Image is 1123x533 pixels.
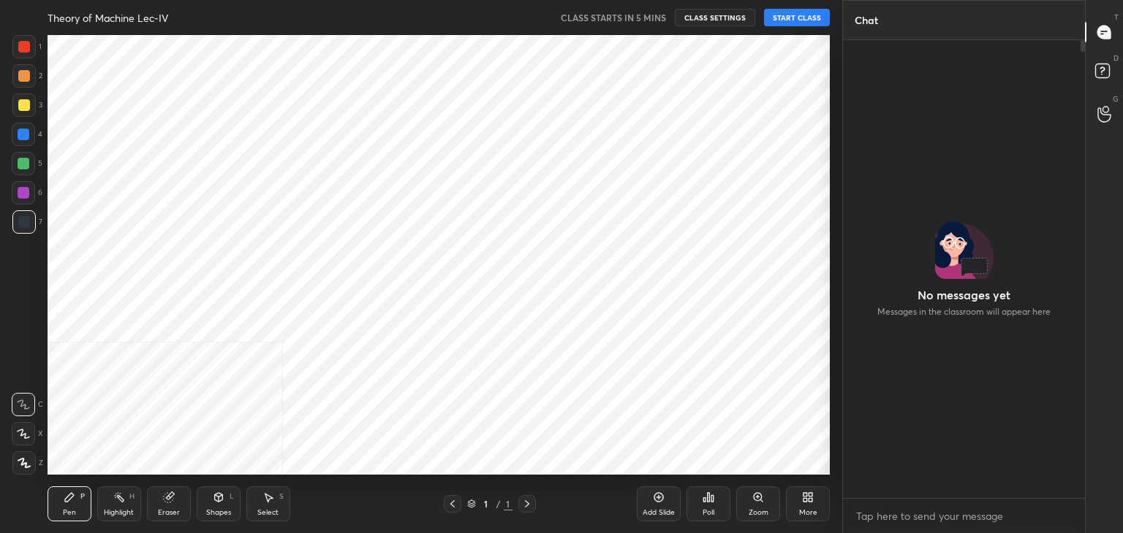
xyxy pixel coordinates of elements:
div: Shapes [206,509,231,516]
div: Pen [63,509,76,516]
button: START CLASS [764,9,830,26]
div: 5 [12,152,42,175]
div: S [279,493,284,500]
div: P [80,493,85,500]
div: 3 [12,93,42,117]
p: D [1113,53,1119,64]
h5: CLASS STARTS IN 5 MINS [561,11,666,24]
div: Zoom [749,509,768,516]
div: X [12,422,43,445]
div: 4 [12,123,42,146]
div: More [799,509,817,516]
div: 7 [12,210,42,234]
p: G [1113,93,1119,104]
div: 1 [479,499,494,508]
div: Add Slide [643,509,675,516]
div: Eraser [158,509,180,516]
p: T [1114,12,1119,23]
h4: Theory of Machine Lec-IV [48,11,168,25]
p: Chat [843,1,890,39]
div: Poll [703,509,714,516]
div: / [496,499,501,508]
div: H [129,493,135,500]
div: Highlight [104,509,134,516]
button: CLASS SETTINGS [675,9,755,26]
div: Z [12,451,43,475]
div: 1 [504,497,513,510]
div: L [230,493,234,500]
div: 1 [12,35,42,58]
div: 6 [12,181,42,204]
div: C [12,393,43,416]
div: Select [257,509,279,516]
div: 2 [12,64,42,88]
